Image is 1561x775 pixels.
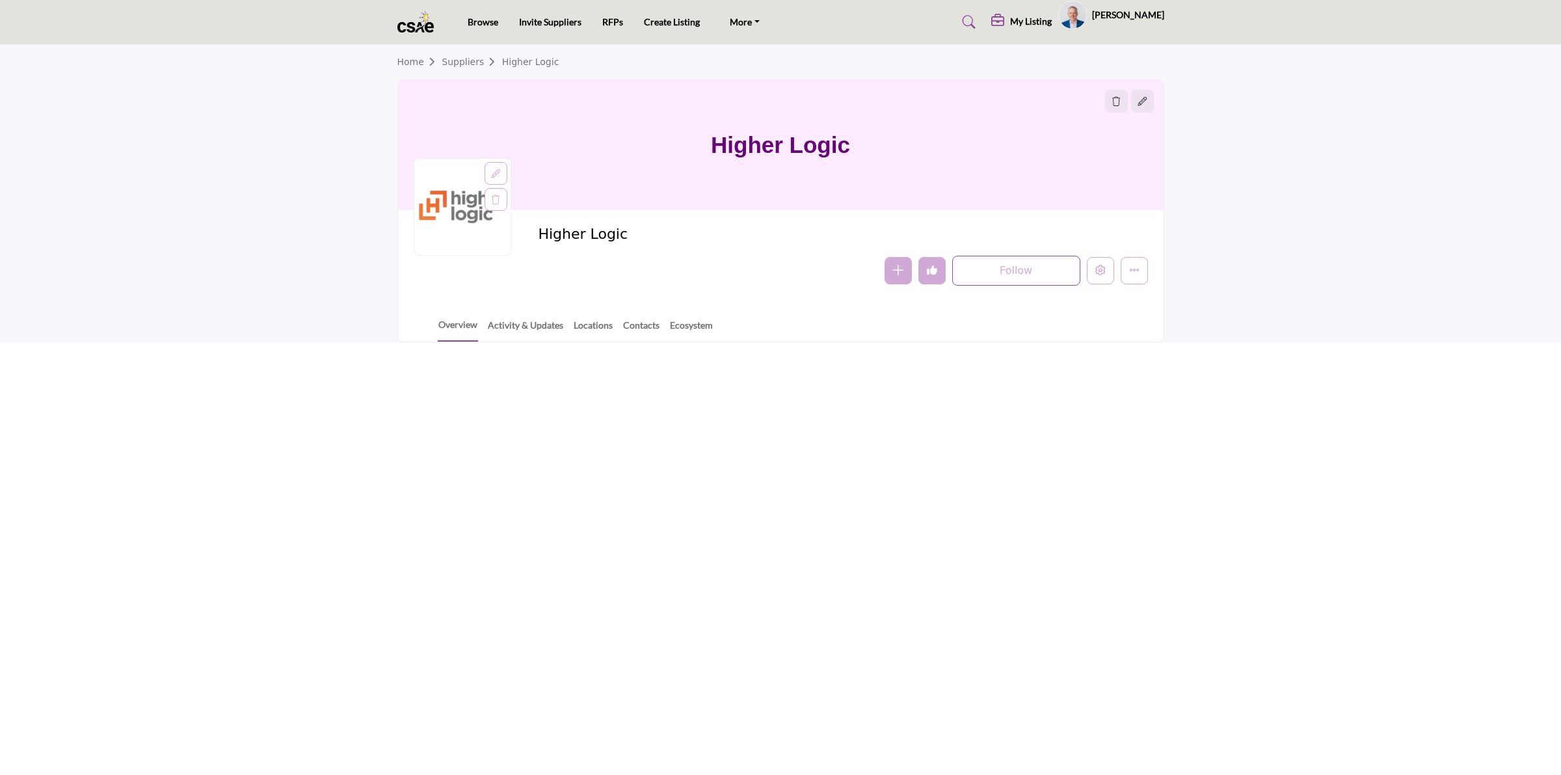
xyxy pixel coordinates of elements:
a: Locations [573,318,613,341]
h1: Higher Logic [711,80,850,210]
button: Follow [952,256,1080,286]
img: site Logo [397,11,441,33]
a: Contacts [622,318,660,341]
button: Edit company [1087,257,1114,284]
a: Browse [468,16,498,27]
a: Activity & Updates [487,318,564,341]
h5: [PERSON_NAME] [1092,8,1164,21]
a: Invite Suppliers [519,16,581,27]
button: More details [1121,257,1148,284]
div: My Listing [991,14,1052,30]
a: Suppliers [442,57,501,67]
a: Create Listing [644,16,700,27]
a: More [721,13,769,31]
a: Higher Logic [502,57,559,67]
button: Undo like [918,257,946,284]
div: Aspect Ratio:6:1,Size:1200x200px [1131,90,1154,113]
a: Ecosystem [669,318,714,341]
button: Show hide supplier dropdown [1058,1,1087,29]
a: Search [950,12,984,33]
a: Home [397,57,442,67]
div: Aspect Ratio:1:1,Size:400x400px [485,162,507,185]
a: RFPs [602,16,623,27]
a: Overview [438,318,478,342]
h2: Higher Logic [538,226,896,243]
h5: My Listing [1010,16,1052,27]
